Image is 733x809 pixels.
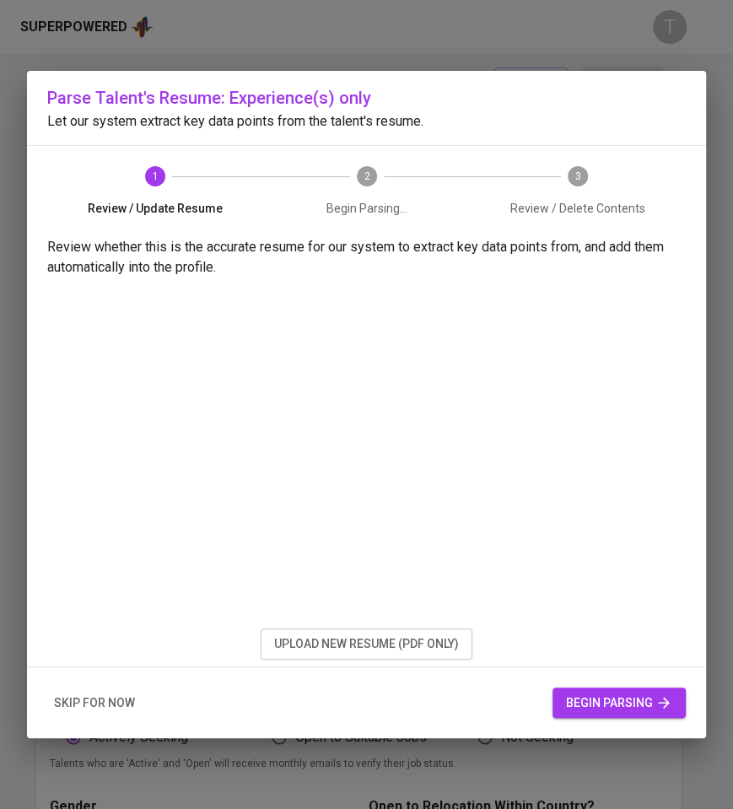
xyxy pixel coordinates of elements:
[261,628,472,660] button: upload new resume (pdf only)
[364,170,369,182] text: 2
[47,84,686,111] h6: Parse Talent's Resume: Experience(s) only
[47,237,686,278] p: Review whether this is the accurate resume for our system to extract key data points from, and ad...
[274,634,459,655] span: upload new resume (pdf only)
[267,200,466,217] span: Begin Parsing...
[479,200,677,217] span: Review / Delete Contents
[54,693,135,714] span: skip for now
[47,111,686,132] p: Let our system extract key data points from the talent's resume.
[152,170,158,182] text: 1
[47,688,142,719] button: skip for now
[566,693,672,714] span: begin parsing
[57,200,255,217] span: Review / Update Resume
[575,170,581,182] text: 3
[47,284,686,622] iframe: 5bec757a7b92f2a2cc3782f937aa084f.pdf
[552,688,686,719] button: begin parsing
